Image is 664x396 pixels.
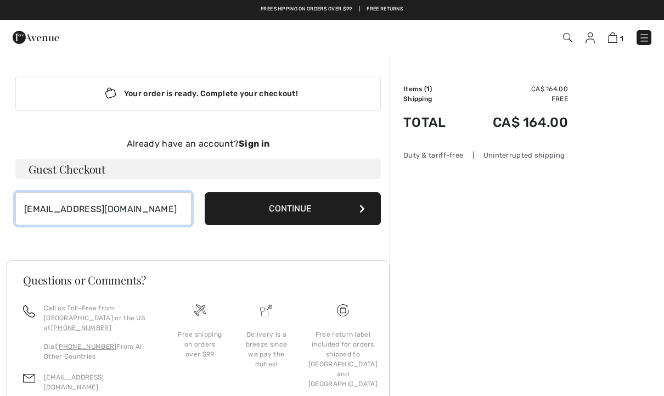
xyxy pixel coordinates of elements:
td: Total [403,104,463,141]
img: Free shipping on orders over $99 [337,304,349,316]
img: Menu [639,32,650,43]
img: Search [563,33,572,42]
img: My Info [586,32,595,43]
input: E-mail [15,192,192,225]
div: Delivery is a breeze since we pay the duties! [242,330,291,369]
h3: Guest Checkout [15,159,381,179]
a: Free shipping on orders over $99 [261,5,352,13]
td: Free [463,94,568,104]
p: Dial From All Other Countries [44,342,154,361]
div: Your order is ready. Complete your checkout! [15,76,381,111]
img: call [23,305,35,317]
p: Call us Toll-Free from [GEOGRAPHIC_DATA] or the US at [44,303,154,333]
img: 1ère Avenue [13,26,59,48]
td: CA$ 164.00 [463,84,568,94]
img: Free shipping on orders over $99 [194,304,206,316]
div: Free return label included for orders shipped to [GEOGRAPHIC_DATA] and [GEOGRAPHIC_DATA] [308,330,378,389]
img: Shopping Bag [608,32,617,43]
img: email [23,372,35,384]
a: [PHONE_NUMBER] [56,343,116,350]
a: [PHONE_NUMBER] [51,324,111,332]
button: Continue [205,192,381,225]
td: Items ( ) [403,84,463,94]
a: 1 [608,31,623,44]
div: Already have an account? [15,137,381,150]
div: Duty & tariff-free | Uninterrupted shipping [403,150,568,160]
span: | [359,5,360,13]
strong: Sign in [239,138,269,149]
td: CA$ 164.00 [463,104,568,141]
span: 1 [620,35,623,43]
a: [EMAIL_ADDRESS][DOMAIN_NAME] [44,373,104,391]
div: Free shipping on orders over $99 [176,330,224,359]
img: Delivery is a breeze since we pay the duties! [260,304,272,316]
span: 1 [426,85,430,93]
a: 1ère Avenue [13,31,59,42]
td: Shipping [403,94,463,104]
h3: Questions or Comments? [23,275,373,286]
a: Free Returns [367,5,403,13]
